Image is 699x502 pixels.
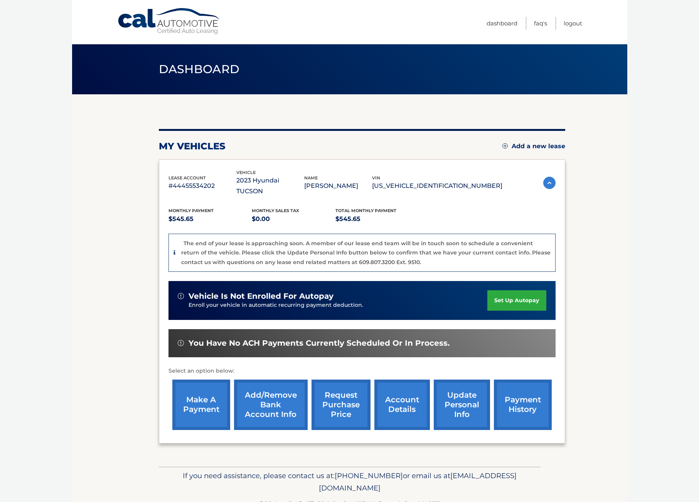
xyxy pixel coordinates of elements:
p: [US_VEHICLE_IDENTIFICATION_NUMBER] [372,181,502,191]
img: alert-white.svg [178,340,184,346]
span: You have no ACH payments currently scheduled or in process. [189,338,450,348]
span: [PHONE_NUMBER] [335,471,403,480]
span: Total Monthly Payment [335,208,396,213]
p: [PERSON_NAME] [304,181,372,191]
span: lease account [168,175,206,181]
span: vehicle [236,170,256,175]
p: $545.65 [335,214,419,224]
img: alert-white.svg [178,293,184,299]
a: Add a new lease [502,142,565,150]
a: Logout [564,17,582,30]
p: If you need assistance, please contact us at: or email us at [164,470,536,494]
span: Monthly sales Tax [252,208,299,213]
span: vin [372,175,380,181]
p: #44455534202 [168,181,236,191]
p: Enroll your vehicle in automatic recurring payment deduction. [189,301,488,310]
a: request purchase price [312,380,371,430]
span: vehicle is not enrolled for autopay [189,291,333,301]
h2: my vehicles [159,141,226,152]
img: add.svg [502,143,508,149]
p: The end of your lease is approaching soon. A member of our lease end team will be in touch soon t... [181,240,551,266]
p: $0.00 [252,214,335,224]
p: 2023 Hyundai TUCSON [236,175,304,197]
img: accordion-active.svg [543,177,556,189]
a: payment history [494,380,552,430]
a: make a payment [172,380,230,430]
a: Dashboard [487,17,517,30]
a: update personal info [434,380,490,430]
a: FAQ's [534,17,547,30]
a: Add/Remove bank account info [234,380,308,430]
span: Dashboard [159,62,240,76]
a: Cal Automotive [117,8,221,35]
a: account details [374,380,430,430]
span: name [304,175,318,181]
span: Monthly Payment [168,208,214,213]
p: Select an option below: [168,366,556,376]
a: set up autopay [487,290,546,311]
p: $545.65 [168,214,252,224]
